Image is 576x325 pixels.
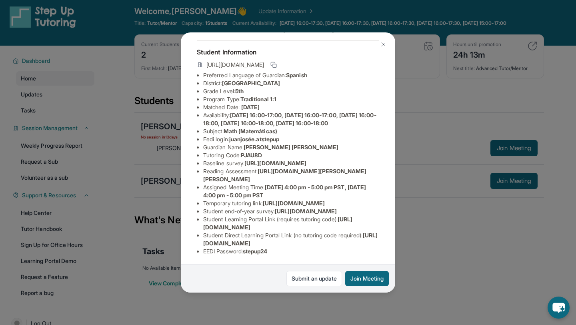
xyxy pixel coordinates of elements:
li: Tutoring Code : [203,151,379,159]
span: Traditional 1:1 [240,96,276,102]
li: Student end-of-year survey : [203,207,379,215]
button: Join Meeting [345,271,389,286]
span: [PERSON_NAME] [PERSON_NAME] [244,144,338,150]
a: Submit an update [286,271,342,286]
li: District: [203,79,379,87]
li: Subject : [203,127,379,135]
li: Grade Level: [203,87,379,95]
span: PJAU8D [241,152,262,158]
button: chat-button [548,297,570,319]
span: 5th [235,88,244,94]
li: Baseline survey : [203,159,379,167]
li: EEDI Password : [203,247,379,255]
span: [URL][DOMAIN_NAME] [263,200,325,207]
span: Spanish [286,72,307,78]
span: stepup24 [243,248,268,255]
li: Eedi login : [203,135,379,143]
span: [GEOGRAPHIC_DATA] [222,80,280,86]
li: Temporary tutoring link : [203,199,379,207]
li: Program Type: [203,95,379,103]
li: Reading Assessment : [203,167,379,183]
li: Preferred Language of Guardian: [203,71,379,79]
span: [URL][DOMAIN_NAME][PERSON_NAME][PERSON_NAME] [203,168,367,183]
span: [URL][DOMAIN_NAME] [275,208,337,215]
span: Math (Matemáticas) [224,128,277,134]
span: [DATE] 4:00 pm - 5:00 pm PST, [DATE] 4:00 pm - 5:00 pm PST [203,184,366,199]
span: [DATE] 16:00-17:00, [DATE] 16:00-17:00, [DATE] 16:00-18:00, [DATE] 16:00-18:00, [DATE] 16:00-18:00 [203,112,376,126]
li: Assigned Meeting Time : [203,183,379,199]
li: Matched Date: [203,103,379,111]
button: Copy link [269,60,278,70]
li: Student Direct Learning Portal Link (no tutoring code required) : [203,231,379,247]
span: [DATE] [241,104,260,110]
span: juanjosée.atstepup [229,136,279,142]
img: Close Icon [380,41,386,48]
li: Availability: [203,111,379,127]
span: [URL][DOMAIN_NAME] [206,61,264,69]
li: Guardian Name : [203,143,379,151]
li: Student Learning Portal Link (requires tutoring code) : [203,215,379,231]
span: [URL][DOMAIN_NAME] [244,160,306,167]
h4: Student Information [197,47,379,57]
